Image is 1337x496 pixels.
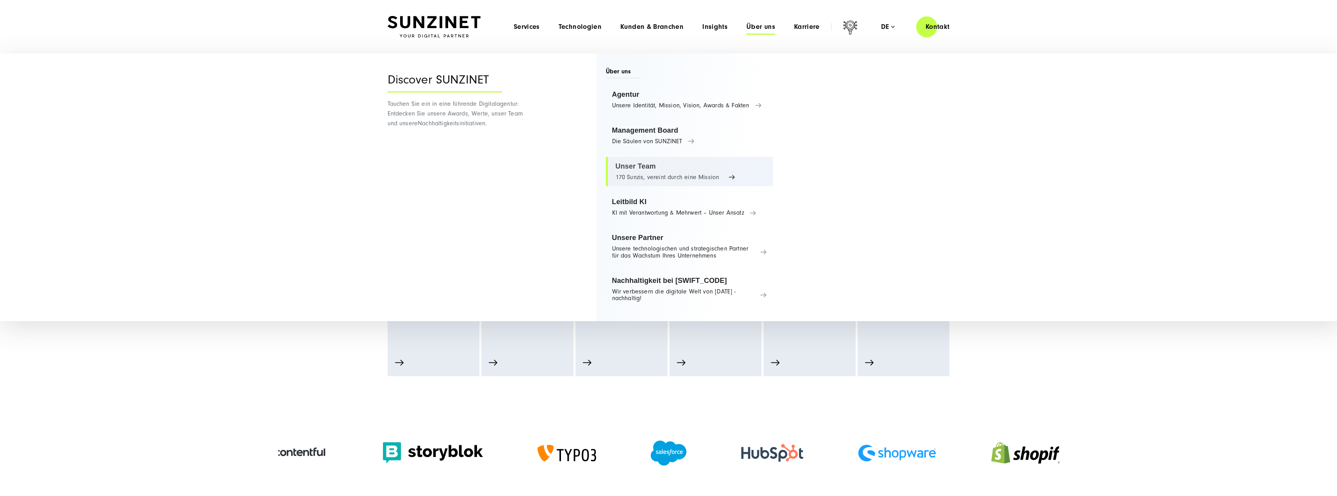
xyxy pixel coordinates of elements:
[388,73,502,92] div: Discover SUNZINET
[606,67,641,78] span: Über uns
[991,432,1069,474] img: Shopify Partner Agentur - Digitalagentur SUNZINET
[606,157,773,187] a: Unser Team 170 Sunzis, vereint durch eine Mission
[702,23,728,31] a: Insights
[538,445,596,461] img: TYPO3 Gold Memeber Agentur - Digitalagentur für TYPO3 CMS Entwicklung SUNZINET
[388,100,523,127] span: Tauchen Sie ein in eine führende Digitalagentur: Entdecken Sie unsere Awards, Werte, unser Team u...
[620,23,684,31] a: Kunden & Branchen
[881,23,895,31] div: de
[258,440,328,466] img: Contentful Partneragentur - Digitalagentur für headless CMS Entwicklung SUNZINET
[606,85,773,115] a: Agentur Unsere Identität, Mission, Vision, Awards & Fakten
[559,23,602,31] a: Technologien
[606,121,773,151] a: Management Board Die Säulen von SUNZINET
[741,444,803,462] img: HubSpot Gold Partner Agentur - Digitalagentur SUNZINET
[746,23,775,31] a: Über uns
[514,23,540,31] a: Services
[858,444,936,462] img: Shopware Partner Agentur - Digitalagentur SUNZINET
[383,442,483,464] img: Storyblok logo Storyblok Headless CMS Agentur SUNZINET (1)
[388,53,534,321] div: Nachhaltigkeitsinitiativen.
[651,441,687,466] img: Salesforce Partner Agentur - Digitalagentur SUNZINET
[794,23,820,31] a: Karriere
[606,192,773,222] a: Leitbild KI KI mit Verantwortung & Mehrwert – Unser Ansatz
[606,271,773,308] a: Nachhaltigkeit bei [SWIFT_CODE] Wir verbessern die digitale Welt von [DATE] - nachhaltig!
[606,228,773,265] a: Unsere Partner Unsere technologischen und strategischen Partner für das Wachstum Ihres Unternehmens
[388,16,481,38] img: SUNZINET Full Service Digital Agentur
[916,16,959,38] a: Kontakt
